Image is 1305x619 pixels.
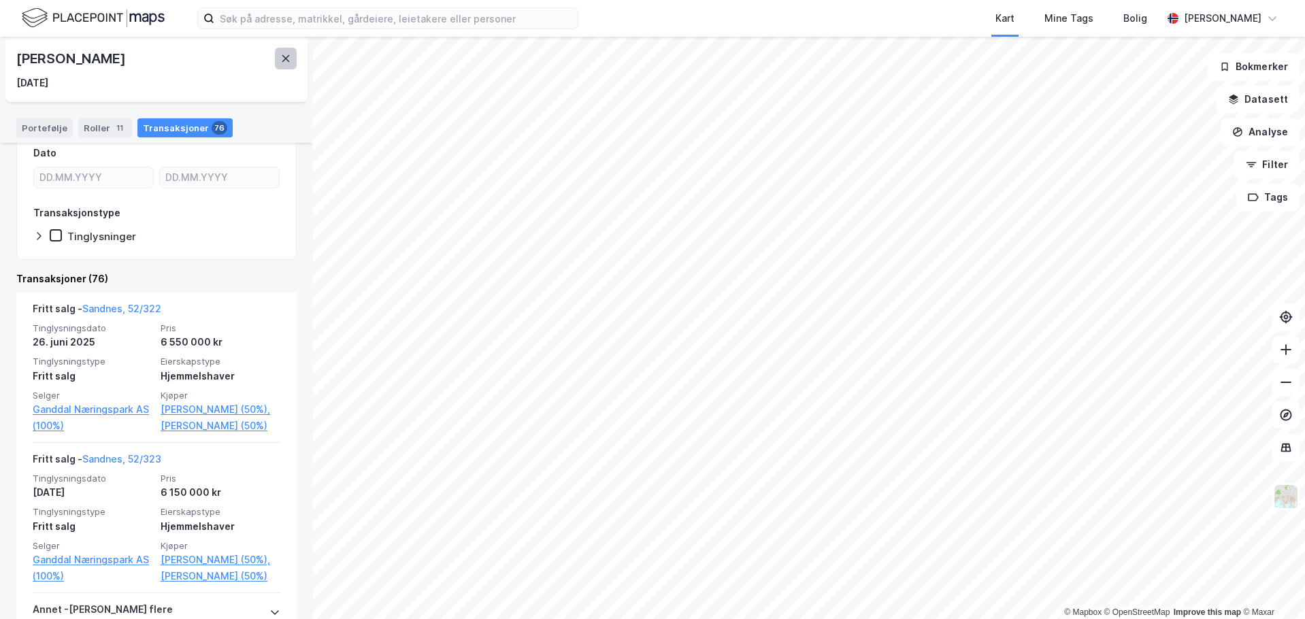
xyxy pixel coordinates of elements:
span: Tinglysningsdato [33,473,152,484]
div: [DATE] [33,484,152,501]
iframe: Chat Widget [1237,554,1305,619]
div: 6 150 000 kr [161,484,280,501]
a: [PERSON_NAME] (50%) [161,418,280,434]
div: Fritt salg [33,368,152,384]
div: Roller [78,118,132,137]
span: Kjøper [161,390,280,401]
input: Søk på adresse, matrikkel, gårdeiere, leietakere eller personer [214,8,578,29]
a: Ganddal Næringspark AS (100%) [33,552,152,584]
a: [PERSON_NAME] (50%), [161,401,280,418]
div: Fritt salg - [33,301,161,322]
div: [PERSON_NAME] [16,48,128,69]
a: [PERSON_NAME] (50%) [161,568,280,584]
div: Portefølje [16,118,73,137]
button: Filter [1234,151,1300,178]
a: [PERSON_NAME] (50%), [161,552,280,568]
span: Eierskapstype [161,356,280,367]
input: DD.MM.YYYY [34,167,153,188]
div: Bolig [1123,10,1147,27]
a: Sandnes, 52/322 [82,303,161,314]
div: 76 [212,121,227,135]
span: Eierskapstype [161,506,280,518]
div: Hjemmelshaver [161,368,280,384]
img: logo.f888ab2527a4732fd821a326f86c7f29.svg [22,6,165,30]
div: Dato [33,145,56,161]
a: OpenStreetMap [1104,607,1170,617]
button: Datasett [1217,86,1300,113]
div: Fritt salg [33,518,152,535]
span: Tinglysningstype [33,506,152,518]
span: Tinglysningsdato [33,322,152,334]
div: Kart [995,10,1014,27]
div: Kontrollprogram for chat [1237,554,1305,619]
div: Hjemmelshaver [161,518,280,535]
div: [DATE] [16,75,48,91]
div: Fritt salg - [33,451,161,473]
span: Tinglysningstype [33,356,152,367]
div: Transaksjoner [137,118,233,137]
a: Ganddal Næringspark AS (100%) [33,401,152,434]
a: Sandnes, 52/323 [82,453,161,465]
div: Tinglysninger [67,230,136,243]
img: Z [1273,484,1299,509]
button: Analyse [1221,118,1300,146]
a: Improve this map [1174,607,1241,617]
span: Selger [33,390,152,401]
span: Pris [161,473,280,484]
div: Mine Tags [1044,10,1093,27]
div: [PERSON_NAME] [1184,10,1261,27]
a: Mapbox [1064,607,1102,617]
div: 11 [113,121,127,135]
button: Tags [1236,184,1300,211]
div: 26. juni 2025 [33,334,152,350]
div: 6 550 000 kr [161,334,280,350]
input: DD.MM.YYYY [160,167,279,188]
button: Bokmerker [1208,53,1300,80]
span: Pris [161,322,280,334]
div: Transaksjonstype [33,205,120,221]
div: Transaksjoner (76) [16,271,297,287]
span: Kjøper [161,540,280,552]
span: Selger [33,540,152,552]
